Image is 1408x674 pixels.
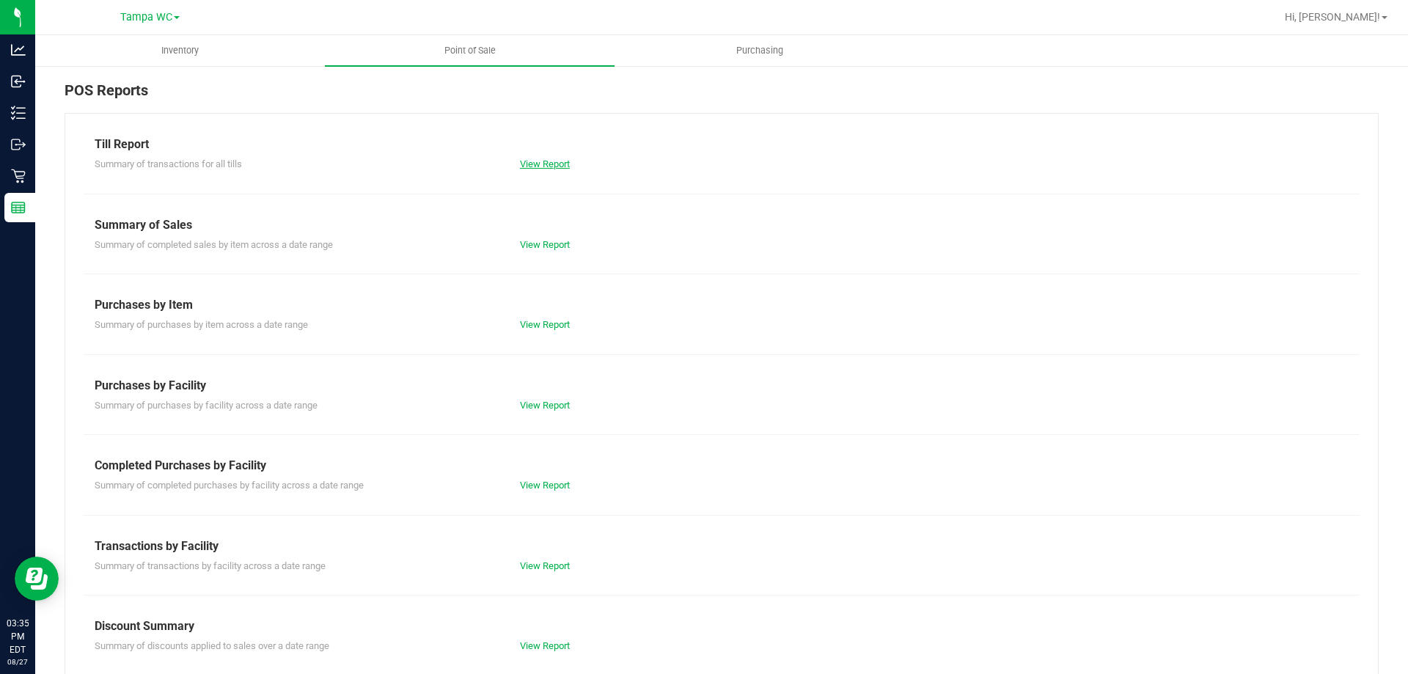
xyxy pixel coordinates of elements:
[95,480,364,491] span: Summary of completed purchases by facility across a date range
[615,35,904,66] a: Purchasing
[520,158,570,169] a: View Report
[95,618,1349,635] div: Discount Summary
[11,200,26,215] inline-svg: Reports
[11,137,26,152] inline-svg: Outbound
[95,400,318,411] span: Summary of purchases by facility across a date range
[95,457,1349,475] div: Completed Purchases by Facility
[95,377,1349,395] div: Purchases by Facility
[11,43,26,57] inline-svg: Analytics
[120,11,172,23] span: Tampa WC
[1285,11,1380,23] span: Hi, [PERSON_NAME]!
[11,106,26,120] inline-svg: Inventory
[11,169,26,183] inline-svg: Retail
[325,35,615,66] a: Point of Sale
[35,35,325,66] a: Inventory
[142,44,219,57] span: Inventory
[95,319,308,330] span: Summary of purchases by item across a date range
[520,560,570,571] a: View Report
[520,319,570,330] a: View Report
[15,557,59,601] iframe: Resource center
[95,239,333,250] span: Summary of completed sales by item across a date range
[520,480,570,491] a: View Report
[95,640,329,651] span: Summary of discounts applied to sales over a date range
[520,239,570,250] a: View Report
[95,216,1349,234] div: Summary of Sales
[7,656,29,667] p: 08/27
[65,79,1379,113] div: POS Reports
[95,296,1349,314] div: Purchases by Item
[95,158,242,169] span: Summary of transactions for all tills
[520,640,570,651] a: View Report
[520,400,570,411] a: View Report
[425,44,516,57] span: Point of Sale
[95,538,1349,555] div: Transactions by Facility
[95,136,1349,153] div: Till Report
[716,44,803,57] span: Purchasing
[95,560,326,571] span: Summary of transactions by facility across a date range
[11,74,26,89] inline-svg: Inbound
[7,617,29,656] p: 03:35 PM EDT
